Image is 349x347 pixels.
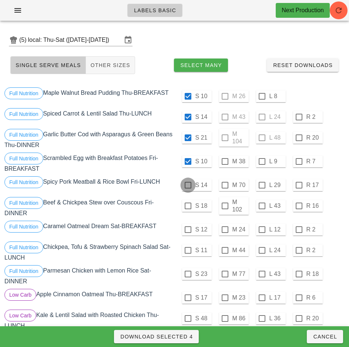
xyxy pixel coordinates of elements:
span: Labels Basic [134,7,176,13]
label: S 48 [195,315,210,322]
label: L 43 [269,202,284,210]
div: (5) [19,36,28,44]
div: Parmesan Chicken with Lemon Rice Sat-DINNER [3,264,175,287]
a: Labels Basic [127,4,182,17]
label: M 102 [232,198,247,213]
label: R 6 [306,294,321,301]
div: Garlic Butter Cod with Asparagus & Green Beans Thu-DINNER [3,127,175,151]
span: Full Nutrition [9,221,38,232]
label: S 10 [195,93,210,100]
label: M 77 [232,270,247,278]
label: L 43 [269,270,284,278]
label: S 10 [195,158,210,165]
label: S 17 [195,294,210,301]
div: Next Production [282,6,324,15]
span: Full Nutrition [9,197,38,208]
label: R 20 [306,134,321,141]
label: S 18 [195,202,210,210]
label: L 24 [269,247,284,254]
button: Reset Downloads [267,59,339,72]
label: L 17 [269,294,284,301]
div: Caramel Oatmeal Dream Sat-BREAKFAST [3,219,175,240]
span: Cancel [313,334,337,340]
span: Low Carb [9,310,31,321]
span: Full Nutrition [9,129,38,140]
label: R 2 [306,226,321,233]
label: R 20 [306,315,321,322]
span: Single Serve Meals [15,62,81,68]
label: M 23 [232,294,247,301]
div: Maple Walnut Bread Pudding Thu-BREAKFAST [3,86,175,107]
span: Full Nutrition [9,109,38,120]
button: Cancel [307,330,343,343]
label: S 11 [195,247,210,254]
span: Reset Downloads [273,62,333,68]
span: Full Nutrition [9,177,38,188]
div: Chickpea, Tofu & Strawberry Spinach Salad Sat-LUNCH [3,240,175,264]
label: R 18 [306,270,321,278]
label: L 12 [269,226,284,233]
label: S 14 [195,181,210,189]
label: M 70 [232,181,247,189]
label: M 44 [232,247,247,254]
label: R 7 [306,158,321,165]
div: Kale & Lentil Salad with Roasted Chicken Thu-LUNCH [3,308,175,332]
div: Spicy Pork Meatball & Rice Bowl Fri-LUNCH [3,175,175,196]
label: S 14 [195,113,210,121]
label: S 12 [195,226,210,233]
span: Full Nutrition [9,153,38,164]
label: R 16 [306,202,321,210]
div: Scrambled Egg with Breakfast Potatoes Fri-BREAKFAST [3,151,175,175]
span: Select Many [180,62,222,68]
label: L 29 [269,181,284,189]
label: L 8 [269,93,284,100]
button: Other Sizes [86,56,135,74]
span: Other Sizes [90,62,130,68]
span: Low Carb [9,289,31,300]
label: M 38 [232,158,247,165]
button: Download Selected 4 [114,330,199,343]
span: Full Nutrition [9,88,38,99]
div: Apple Cinnamon Oatmeal Thu-BREAKFAST [3,287,175,308]
label: R 2 [306,247,321,254]
span: Full Nutrition [9,242,38,253]
button: Select Many [174,59,228,72]
div: Beef & Chickpea Stew over Couscous Fri-DINNER [3,196,175,219]
label: S 21 [195,134,210,141]
label: L 36 [269,315,284,322]
span: Download Selected 4 [120,334,193,340]
span: Full Nutrition [9,266,38,277]
label: R 17 [306,181,321,189]
label: M 24 [232,226,247,233]
label: M 86 [232,315,247,322]
button: Single Serve Meals [10,56,86,74]
label: S 23 [195,270,210,278]
div: Spiced Carrot & Lentil Salad Thu-LUNCH [3,107,175,127]
label: R 2 [306,113,321,121]
label: L 9 [269,158,284,165]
